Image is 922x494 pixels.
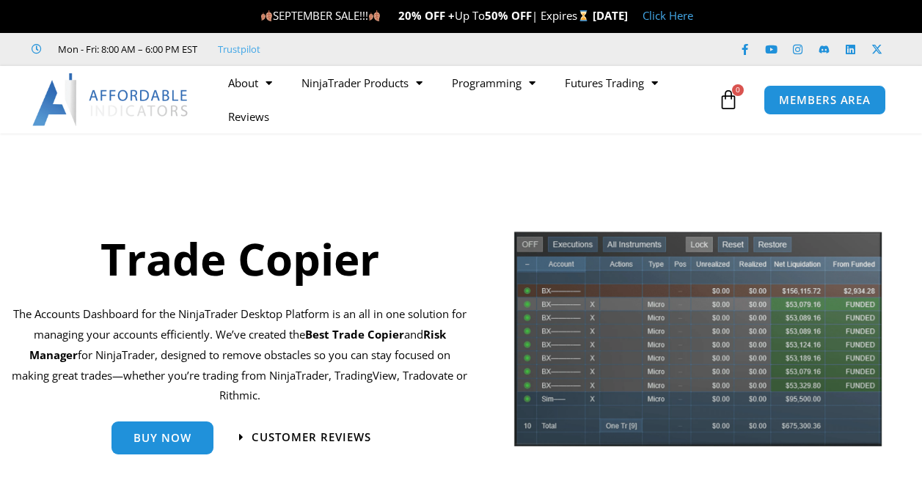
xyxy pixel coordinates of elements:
img: 🍂 [261,10,272,21]
span: 0 [732,84,744,96]
nav: Menu [213,66,715,133]
h1: Trade Copier [11,228,469,290]
a: Customer Reviews [239,432,371,443]
a: Click Here [643,8,693,23]
a: Trustpilot [218,40,260,58]
span: Buy Now [133,432,191,443]
a: Buy Now [111,421,213,454]
a: NinjaTrader Products [287,66,437,100]
strong: [DATE] [593,8,628,23]
span: SEPTEMBER SALE!!! Up To | Expires [260,8,593,23]
strong: 50% OFF [485,8,532,23]
img: 🍂 [369,10,380,21]
a: MEMBERS AREA [764,85,886,115]
b: Best Trade Copier [305,327,404,342]
img: ⌛ [578,10,589,21]
strong: Risk Manager [29,327,446,362]
a: Reviews [213,100,284,133]
a: Programming [437,66,550,100]
img: tradecopier | Affordable Indicators – NinjaTrader [513,230,883,457]
a: Futures Trading [550,66,673,100]
a: About [213,66,287,100]
a: 0 [696,78,761,121]
span: Customer Reviews [252,432,371,443]
strong: 20% OFF + [398,8,455,23]
p: The Accounts Dashboard for the NinjaTrader Desktop Platform is an all in one solution for managin... [11,304,469,406]
img: LogoAI | Affordable Indicators – NinjaTrader [32,73,190,126]
span: MEMBERS AREA [779,95,871,106]
span: Mon - Fri: 8:00 AM – 6:00 PM EST [54,40,197,58]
